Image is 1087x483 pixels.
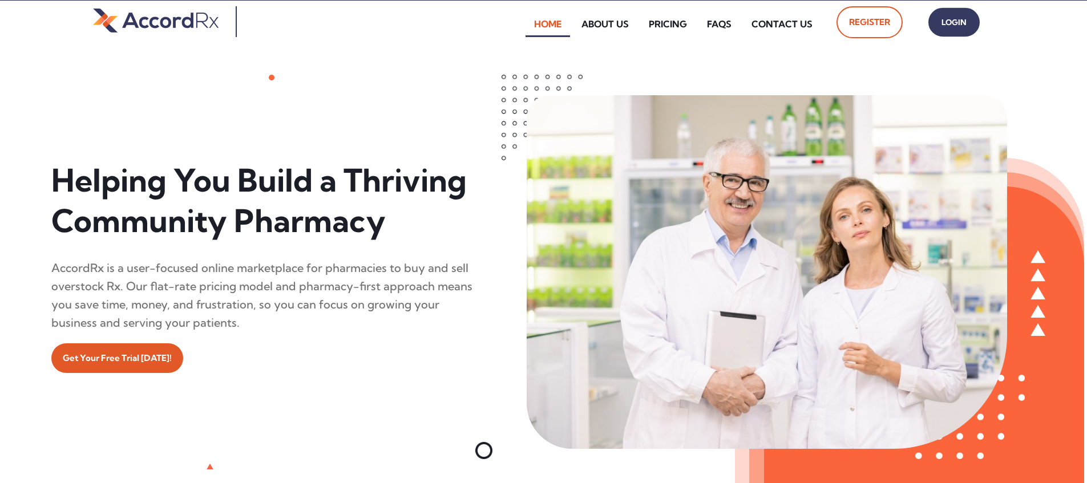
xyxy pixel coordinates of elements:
a: FAQs [698,11,740,37]
a: About Us [573,11,637,37]
div: AccordRx is a user-focused online marketplace for pharmacies to buy and sell overstock Rx. Our fl... [51,259,475,332]
img: default-logo [93,6,219,34]
a: Pricing [640,11,696,37]
h1: Helping You Build a Thriving Community Pharmacy [51,160,475,242]
span: Get Your Free Trial [DATE]! [63,349,172,367]
a: Get Your Free Trial [DATE]! [51,343,183,373]
span: Login [940,14,968,31]
a: Register [837,6,903,38]
a: Login [928,8,980,37]
span: Register [849,13,890,31]
a: Home [526,11,570,37]
a: Contact Us [743,11,821,37]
